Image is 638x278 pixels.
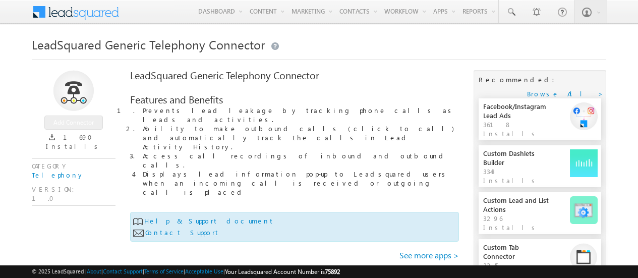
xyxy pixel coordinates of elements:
div: Custom Dashlets Builder [483,149,549,167]
div: 3618 Installs [483,120,549,138]
a: Contact Support [145,228,220,237]
div: LeadSquared Generic Telephony Connector [130,70,459,79]
li: Prevents lead leakage by tracking phone calls as leads and activities. [143,106,459,124]
a: Terms of Service [144,268,184,274]
span: 75892 [325,268,340,275]
span: © 2025 LeadSquared | | | | | [32,267,340,276]
a: See more apps > [399,251,459,260]
span: 1690 Installs [46,133,101,150]
div: Custom Lead and List Actions [483,196,549,214]
li: Access call recordings of inbound and outbound calls. [143,151,459,170]
img: connector Image [570,149,598,177]
div: 1.0 [32,194,115,203]
div: Facebook/Instagram Lead Ads [483,102,549,120]
div: Features and Benefits [130,94,459,103]
img: connector Image [570,243,597,271]
img: connector Image [570,102,598,130]
div: CATEGORY [32,161,115,171]
a: Telephony [32,171,84,179]
img: connector-image [53,70,94,111]
a: Contact Support [103,268,143,274]
div: 3343 Installs [483,167,549,185]
span: LeadSquared Generic Telephony Connector [32,36,265,52]
div: Custom Tab Connector [483,243,549,261]
span: Your Leadsquared Account Number is [225,268,340,275]
div: Add Connector [44,116,103,130]
a: About [87,268,101,274]
div: Recommended: [479,75,538,89]
a: Browse All > [527,89,601,98]
a: Acceptable Use [185,268,223,274]
img: connector Image [570,196,598,224]
div: VERSION: [32,185,115,194]
li: Displays lead information pop-up to Leadsquared users when an incoming call is received or outgoi... [143,170,459,197]
div: 3296 Installs [483,214,549,232]
li: Ability to make outbound calls (click to call) and automatically track the calls in Lead Activity... [143,124,459,151]
a: Help & Support document [144,216,274,225]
